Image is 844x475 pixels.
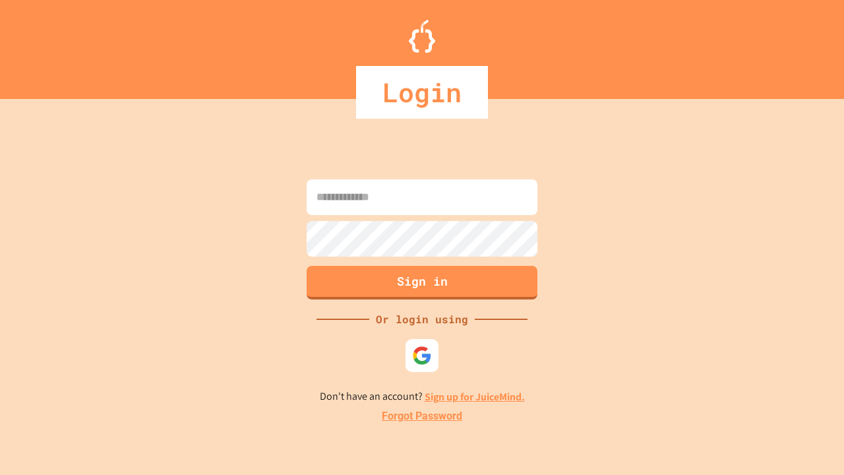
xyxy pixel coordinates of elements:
[382,408,462,424] a: Forgot Password
[369,311,475,327] div: Or login using
[409,20,435,53] img: Logo.svg
[412,346,432,365] img: google-icon.svg
[307,266,537,300] button: Sign in
[356,66,488,119] div: Login
[320,389,525,405] p: Don't have an account?
[425,390,525,404] a: Sign up for JuiceMind.
[735,365,831,421] iframe: chat widget
[789,422,831,462] iframe: chat widget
